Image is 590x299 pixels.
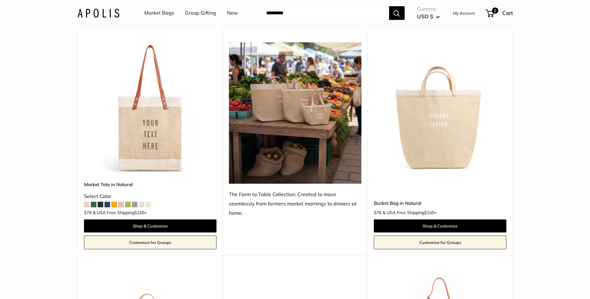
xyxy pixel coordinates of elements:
[261,6,389,20] input: Search...
[374,200,506,207] a: Bucket Bag in Natural
[486,8,513,18] a: 0 Cart
[84,236,216,249] a: Customize for Groups
[84,210,91,215] span: $79
[229,42,361,184] img: The Farm to Table Collection: Created to move seamlessly from farmers market mornings to dinners ...
[134,210,144,215] span: $150
[383,210,437,215] span: & USA Free Shipping +
[374,219,506,232] a: Shop & Customize
[417,13,433,20] span: USD $
[93,210,147,215] span: & USA Free Shipping +
[77,8,119,17] img: Apolis
[417,11,440,21] button: USD $
[492,7,498,14] span: 0
[374,236,506,249] a: Customize for Groups
[84,219,216,232] a: Shop & Customize
[229,190,361,218] div: The Farm to Table Collection: Created to move seamlessly from farmers market mornings to dinners ...
[417,5,440,13] span: Currency
[389,6,405,20] button: Search
[424,210,434,215] span: $150
[374,210,381,215] span: $79
[185,8,216,18] a: Group Gifting
[84,181,216,188] a: Market Tote in Natural
[84,42,216,175] a: description_Make it yours with custom printed text.Market Tote in Natural
[144,8,174,18] a: Market Bags
[84,42,216,175] img: description_Make it yours with custom printed text.
[227,8,238,18] a: New
[84,192,216,201] div: Select Color
[374,42,506,175] img: Bucket Bag in Natural
[453,9,475,17] a: My Account
[502,10,513,16] span: Cart
[374,42,506,175] a: Bucket Bag in NaturalBucket Bag in Natural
